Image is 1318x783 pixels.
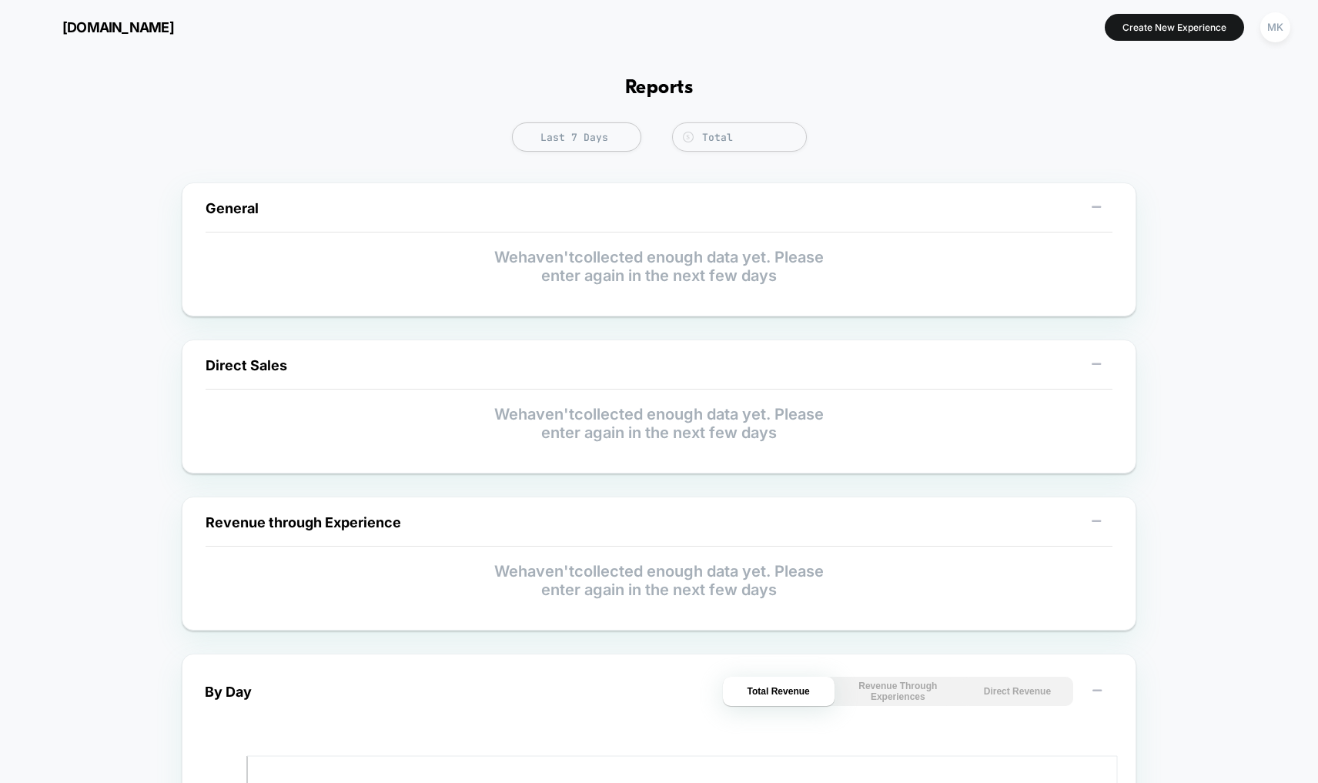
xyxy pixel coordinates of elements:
[1260,12,1290,42] div: MK
[205,684,252,700] div: By Day
[842,677,954,706] button: Revenue Through Experiences
[1256,12,1295,43] button: MK
[1105,14,1244,41] button: Create New Experience
[702,131,798,144] div: Total
[206,514,401,530] span: Revenue through Experience
[206,248,1112,285] p: We haven't collected enough data yet. Please enter again in the next few days
[962,677,1073,706] button: Direct Revenue
[62,19,174,35] span: [DOMAIN_NAME]
[23,15,179,39] button: [DOMAIN_NAME]
[206,405,1112,442] p: We haven't collected enough data yet. Please enter again in the next few days
[512,122,641,152] span: Last 7 Days
[723,677,835,706] button: Total Revenue
[686,133,690,141] tspan: $
[206,200,259,216] span: General
[206,357,287,373] span: Direct Sales
[625,77,693,99] h1: Reports
[206,562,1112,599] p: We haven't collected enough data yet. Please enter again in the next few days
